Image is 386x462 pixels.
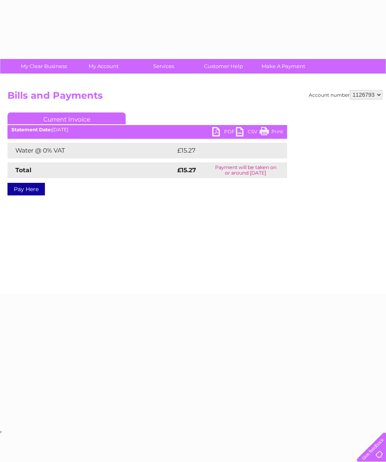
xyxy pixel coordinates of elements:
[7,127,287,133] div: [DATE]
[11,127,52,133] b: Statement Date:
[251,59,316,74] a: Make A Payment
[7,183,45,195] a: Pay Here
[204,162,287,178] td: Payment will be taken on or around [DATE]
[309,90,382,99] div: Account number
[7,143,175,158] td: Water @ 0% VAT
[71,59,136,74] a: My Account
[177,166,196,174] strong: £15.27
[15,166,32,174] strong: Total
[260,127,283,138] a: Print
[131,59,196,74] a: Services
[236,127,260,138] a: CSV
[7,112,126,124] a: Current Invoice
[191,59,256,74] a: Customer Help
[175,143,270,158] td: £15.27
[212,127,236,138] a: PDF
[7,90,382,105] h2: Bills and Payments
[11,59,76,74] a: My Clear Business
